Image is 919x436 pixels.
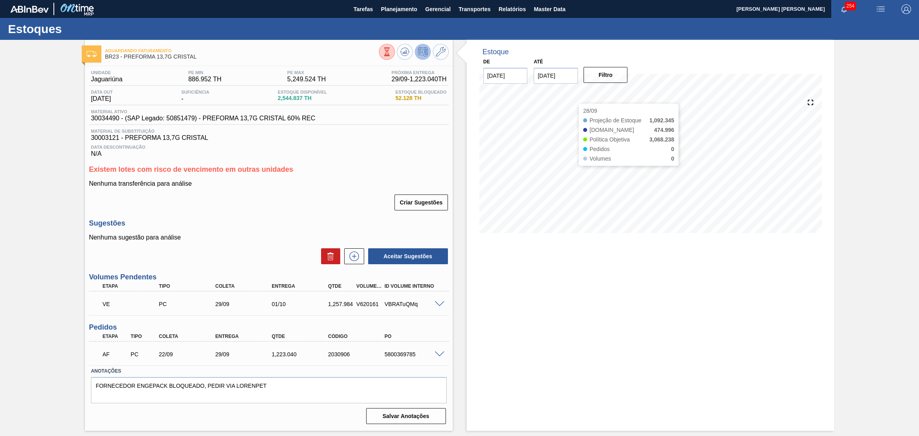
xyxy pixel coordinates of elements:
[397,44,413,60] button: Atualizar Gráfico
[105,48,379,53] span: Aguardando Faturamento
[129,334,159,339] div: Tipo
[213,301,278,307] div: 29/09/2025
[213,351,278,357] div: 29/09/2025
[91,129,447,134] span: Material de Substituição
[157,334,221,339] div: Coleta
[89,165,293,173] span: Existem lotes com risco de vencimento em outras unidades
[381,4,417,14] span: Planejamento
[364,247,449,265] div: Aceitar Sugestões
[534,68,578,84] input: dd/mm/yyyy
[179,90,211,102] div: -
[91,365,447,377] label: Anotações
[326,301,357,307] div: 1,257.984
[278,90,327,94] span: Estoque Disponível
[326,283,357,289] div: Qtde
[901,4,911,14] img: Logout
[89,323,449,332] h3: Pedidos
[425,4,451,14] span: Gerencial
[89,273,449,281] h3: Volumes Pendentes
[101,283,165,289] div: Etapa
[181,90,209,94] span: Suficiência
[91,95,113,102] span: [DATE]
[91,145,447,149] span: Data Descontinuação
[101,346,131,363] div: Aguardando Faturamento
[392,76,447,83] span: 29/09 - 1,223.040 TH
[395,95,446,101] span: 52.128 TH
[91,109,316,114] span: Material ativo
[415,44,431,60] button: Desprogramar Estoque
[91,115,316,122] span: 30034490 - (SAP Legado: 50851479) - PREFORMA 13,7G CRISTAL 60% REC
[317,248,340,264] div: Excluir Sugestões
[105,54,379,60] span: BR23 - PREFORMA 13,7G CRISTAL
[499,4,526,14] span: Relatórios
[270,351,334,357] div: 1,223.040
[188,76,221,83] span: 886.952 TH
[368,248,448,264] button: Aceitar Sugestões
[395,90,446,94] span: Estoque Bloqueado
[188,70,221,75] span: PE MIN
[157,351,221,357] div: 22/09/2025
[270,334,334,339] div: Qtde
[89,180,449,187] p: Nenhuma transferência para análise
[89,234,449,241] p: Nenhuma sugestão para análise
[326,351,390,357] div: 2030906
[101,334,131,339] div: Etapa
[157,301,221,307] div: Pedido de Compra
[8,24,150,33] h1: Estoques
[584,67,628,83] button: Filtro
[103,351,129,357] p: AF
[383,334,447,339] div: PO
[354,301,385,307] div: V620161
[89,219,449,228] h3: Sugestões
[270,301,334,307] div: 01/10/2025
[383,301,447,307] div: VBRATuQMq
[340,248,364,264] div: Nova sugestão
[326,334,390,339] div: Código
[157,283,221,289] div: Tipo
[379,44,395,60] button: Visão Geral dos Estoques
[845,2,856,10] span: 254
[876,4,885,14] img: userActions
[101,295,165,313] div: Volume Enviado para Transporte
[433,44,449,60] button: Ir ao Master Data / Geral
[354,283,385,289] div: Volume Portal
[353,4,373,14] span: Tarefas
[91,90,113,94] span: Data out
[534,4,565,14] span: Master Data
[383,351,447,357] div: 5800369785
[89,141,449,157] div: N/A
[287,70,326,75] span: PE MAX
[129,351,159,357] div: Pedido de Compra
[287,76,326,83] span: 5,249.524 TH
[483,68,528,84] input: dd/mm/yyyy
[91,377,447,403] textarea: FORNECEDOR ENGEPACK BLOQUEADO, PEDIR VIA LORENPET
[483,48,509,56] div: Estoque
[459,4,491,14] span: Transportes
[270,283,334,289] div: Entrega
[483,59,490,65] label: De
[103,301,163,307] p: VE
[213,334,278,339] div: Entrega
[10,6,49,13] img: TNhmsLtSVTkK8tSr43FrP2fwEKptu5GPRR3wAAAABJRU5ErkJggg==
[91,76,122,83] span: Jaguariúna
[534,59,543,65] label: Até
[213,283,278,289] div: Coleta
[278,95,327,101] span: 2,544.837 TH
[87,51,97,57] img: Ícone
[394,194,448,210] button: Criar Sugestões
[831,4,857,15] button: Notificações
[383,283,447,289] div: Id Volume Interno
[91,134,447,141] span: 30003121 - PREFORMA 13,7G CRISTAL
[392,70,447,75] span: Próxima Entrega
[395,194,448,211] div: Criar Sugestões
[91,70,122,75] span: Unidade
[366,408,446,424] button: Salvar Anotações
